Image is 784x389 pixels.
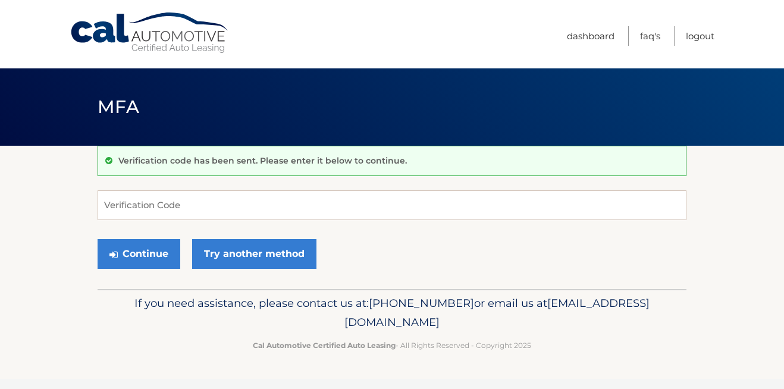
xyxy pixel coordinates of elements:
span: [PHONE_NUMBER] [369,296,474,310]
p: Verification code has been sent. Please enter it below to continue. [118,155,407,166]
p: - All Rights Reserved - Copyright 2025 [105,339,679,352]
input: Verification Code [98,190,686,220]
span: MFA [98,96,139,118]
a: Logout [686,26,714,46]
p: If you need assistance, please contact us at: or email us at [105,294,679,332]
a: FAQ's [640,26,660,46]
a: Cal Automotive [70,12,230,54]
strong: Cal Automotive Certified Auto Leasing [253,341,396,350]
a: Try another method [192,239,316,269]
span: [EMAIL_ADDRESS][DOMAIN_NAME] [344,296,650,329]
button: Continue [98,239,180,269]
a: Dashboard [567,26,614,46]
